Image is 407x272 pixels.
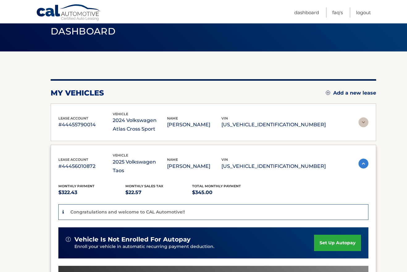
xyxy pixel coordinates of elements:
[58,120,113,129] p: #44455790014
[221,120,326,129] p: [US_VEHICLE_IDENTIFICATION_NUMBER]
[58,188,125,197] p: $322.43
[113,112,128,116] span: vehicle
[58,157,88,162] span: lease account
[359,117,368,127] img: accordion-rest.svg
[51,26,115,37] span: Dashboard
[58,162,113,171] p: #44456010872
[66,237,71,242] img: alert-white.svg
[58,184,94,188] span: Monthly Payment
[74,236,191,243] span: vehicle is not enrolled for autopay
[326,90,376,96] a: Add a new lease
[192,188,259,197] p: $345.00
[70,209,185,215] p: Congratulations and welcome to CAL Automotive!!
[167,116,178,120] span: name
[359,159,368,168] img: accordion-active.svg
[113,153,128,157] span: vehicle
[36,4,101,22] a: Cal Automotive
[167,120,221,129] p: [PERSON_NAME]
[74,243,314,250] p: Enroll your vehicle in automatic recurring payment deduction.
[221,162,326,171] p: [US_VEHICLE_IDENTIFICATION_NUMBER]
[125,188,192,197] p: $22.57
[51,88,104,98] h2: my vehicles
[58,116,88,120] span: lease account
[332,7,343,18] a: FAQ's
[356,7,371,18] a: Logout
[167,162,221,171] p: [PERSON_NAME]
[113,158,167,175] p: 2025 Volkswagen Taos
[113,116,167,133] p: 2024 Volkswagen Atlas Cross Sport
[294,7,319,18] a: Dashboard
[221,116,228,120] span: vin
[314,235,361,251] a: set up autopay
[192,184,241,188] span: Total Monthly Payment
[221,157,228,162] span: vin
[167,157,178,162] span: name
[326,91,330,95] img: add.svg
[125,184,163,188] span: Monthly sales Tax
